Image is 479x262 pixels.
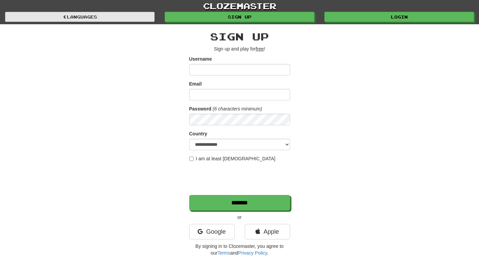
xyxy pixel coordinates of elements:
p: or [189,214,290,221]
u: free [256,46,264,52]
a: Google [189,224,235,239]
label: Username [189,56,212,62]
h2: Sign up [189,31,290,42]
p: Sign up and play for ! [189,45,290,52]
label: Password [189,105,211,112]
a: Privacy Policy [238,250,267,256]
a: Login [324,12,474,22]
iframe: reCAPTCHA [189,165,291,192]
a: Sign up [165,12,314,22]
input: I am at least [DEMOGRAPHIC_DATA] [189,157,194,161]
a: Languages [5,12,155,22]
label: Country [189,130,207,137]
a: Apple [245,224,290,239]
em: (6 characters minimum) [213,106,262,111]
label: I am at least [DEMOGRAPHIC_DATA] [189,155,276,162]
p: By signing in to Clozemaster, you agree to our and . [189,243,290,256]
a: Terms [217,250,230,256]
label: Email [189,80,202,87]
